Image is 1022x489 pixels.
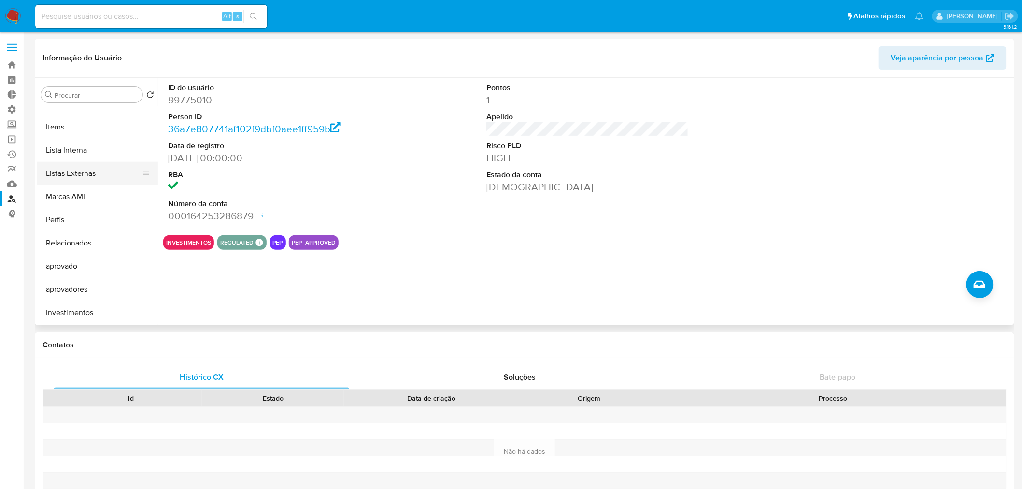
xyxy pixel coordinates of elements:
button: aprovado [37,255,158,278]
span: Histórico CX [180,372,224,383]
span: s [236,12,239,21]
a: Notificações [915,12,923,20]
dd: [DATE] 00:00:00 [168,151,370,165]
dt: Risco PLD [486,141,689,151]
input: Procurar [55,91,139,100]
span: Soluções [504,372,536,383]
dd: 1 [486,93,689,107]
dd: 000164253286879 [168,209,370,223]
span: Atalhos rápidos [854,11,906,21]
h1: Contatos [43,340,1007,350]
dt: RBA [168,170,370,180]
p: sabrina.lima@mercadopago.com.br [947,12,1001,21]
dd: 99775010 [168,93,370,107]
button: Marcas AML [37,185,158,208]
span: Bate-papo [820,372,856,383]
button: Investimentos [37,301,158,324]
dt: ID do usuário [168,83,370,93]
button: Items [37,115,158,139]
input: Pesquise usuários ou casos... [35,10,267,23]
dt: Estado da conta [486,170,689,180]
h1: Informação do Usuário [43,53,122,63]
button: search-icon [243,10,263,23]
span: Alt [223,12,231,21]
a: Sair [1005,11,1015,21]
button: Relacionados [37,231,158,255]
button: Veja aparência por pessoa [879,46,1007,70]
div: Data de criação [351,393,511,403]
button: Listas Externas [37,162,150,185]
button: Perfis [37,208,158,231]
dd: HIGH [486,151,689,165]
a: 36a7e807741af102f9dbf0aee1ff959b [168,122,341,136]
dt: Data de registro [168,141,370,151]
button: Lista Interna [37,139,158,162]
dt: Person ID [168,112,370,122]
button: aprovadores [37,278,158,301]
div: Id [67,393,195,403]
dt: Pontos [486,83,689,93]
span: Veja aparência por pessoa [891,46,984,70]
div: Processo [667,393,999,403]
dt: Número da conta [168,199,370,209]
dd: [DEMOGRAPHIC_DATA] [486,180,689,194]
div: Estado [209,393,337,403]
button: Procurar [45,91,53,99]
button: Retornar ao pedido padrão [146,91,154,101]
dt: Apelido [486,112,689,122]
div: Origem [525,393,653,403]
